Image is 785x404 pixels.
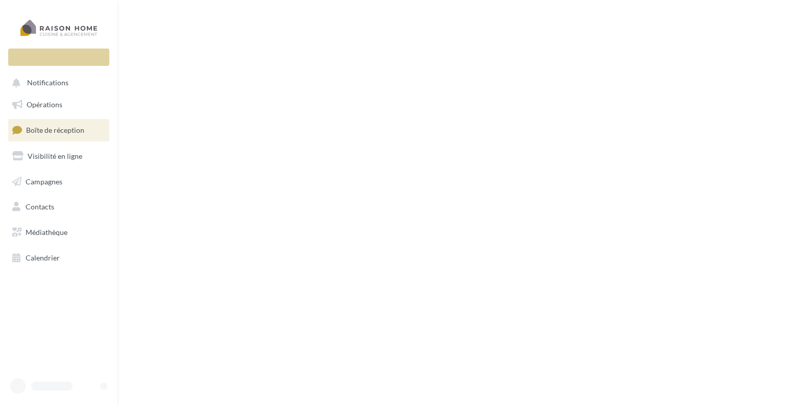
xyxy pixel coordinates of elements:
[6,94,111,115] a: Opérations
[26,126,84,134] span: Boîte de réception
[6,171,111,193] a: Campagnes
[6,222,111,243] a: Médiathèque
[6,146,111,167] a: Visibilité en ligne
[26,253,60,262] span: Calendrier
[6,247,111,269] a: Calendrier
[27,100,62,109] span: Opérations
[26,202,54,211] span: Contacts
[27,79,68,87] span: Notifications
[28,152,82,160] span: Visibilité en ligne
[6,196,111,218] a: Contacts
[26,228,67,236] span: Médiathèque
[6,119,111,141] a: Boîte de réception
[8,49,109,66] div: Nouvelle campagne
[26,177,62,185] span: Campagnes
